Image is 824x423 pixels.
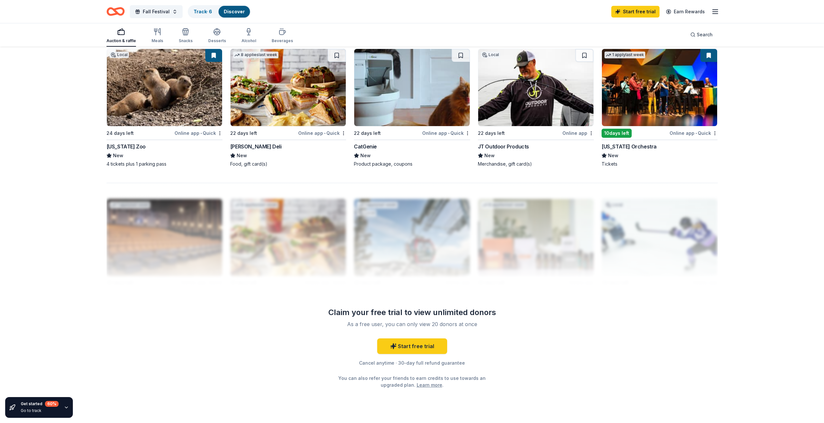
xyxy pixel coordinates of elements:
div: CatGenie [354,143,377,150]
div: [US_STATE] Orchestra [602,143,657,150]
div: Food, gift card(s) [230,161,346,167]
div: Meals [152,38,163,43]
div: Online app Quick [670,129,717,137]
div: Auction & raffle [107,38,136,43]
span: Fall Festival [143,8,170,16]
div: Get started [21,401,59,407]
span: New [484,152,495,159]
div: 1 apply last week [604,52,645,58]
button: Search [685,28,718,41]
img: Image for McAlister's Deli [231,49,346,126]
div: JT Outdoor Products [478,143,529,150]
div: Online app Quick [175,129,222,137]
div: Merchandise, gift card(s) [478,161,594,167]
a: Start free trial [611,6,660,18]
div: Online app Quick [298,129,346,137]
a: Image for Minnesota ZooLocal24 days leftOnline app•Quick[US_STATE] ZooNew4 tickets plus 1 parking... [107,49,222,167]
img: Image for CatGenie [354,49,469,126]
a: Image for JT Outdoor ProductsLocal22 days leftOnline appJT Outdoor ProductsNewMerchandise, gift c... [478,49,594,167]
div: 22 days left [354,129,381,137]
button: Desserts [208,25,226,47]
div: Online app Quick [422,129,470,137]
button: Alcohol [242,25,256,47]
div: 10 days left [602,129,632,138]
span: • [200,131,202,136]
div: Snacks [179,38,193,43]
div: 8 applies last week [233,52,278,58]
div: Desserts [208,38,226,43]
button: Track· 6Discover [188,5,251,18]
span: New [237,152,247,159]
span: • [324,131,325,136]
a: Learn more [417,382,442,388]
div: You can also refer your friends to earn credits to use towards an upgraded plan. . [337,375,487,388]
a: Start free trial [377,338,447,354]
div: 22 days left [478,129,505,137]
a: Home [107,4,125,19]
a: Image for McAlister's Deli8 applieslast week22 days leftOnline app•Quick[PERSON_NAME] DeliNewFood... [230,49,346,167]
button: Fall Festival [130,5,183,18]
a: Image for CatGenie22 days leftOnline app•QuickCatGenieNewProduct package, coupons [354,49,470,167]
div: [PERSON_NAME] Deli [230,143,282,150]
span: • [448,131,449,136]
div: Claim your free trial to view unlimited donors [319,307,505,318]
div: 60 % [45,401,59,407]
button: Meals [152,25,163,47]
div: Tickets [602,161,717,167]
a: Image for Minnesota Orchestra1 applylast week10days leftOnline app•Quick[US_STATE] OrchestraNewTi... [602,49,717,167]
a: Earn Rewards [662,6,709,18]
div: 24 days left [107,129,134,137]
div: Local [109,52,129,58]
span: Search [697,31,713,39]
div: Beverages [272,38,293,43]
div: 22 days left [230,129,257,137]
div: 4 tickets plus 1 parking pass [107,161,222,167]
div: As a free user, you can only view 20 donors at once [327,320,498,328]
div: [US_STATE] Zoo [107,143,146,150]
button: Auction & raffle [107,25,136,47]
span: New [360,152,371,159]
button: Beverages [272,25,293,47]
span: New [113,152,123,159]
a: Discover [224,9,245,14]
div: Product package, coupons [354,161,470,167]
div: Cancel anytime · 30-day full refund guarantee [319,359,505,367]
div: Go to track [21,408,59,413]
div: Online app [562,129,594,137]
span: • [696,131,697,136]
div: Local [481,52,500,58]
div: Alcohol [242,38,256,43]
img: Image for Minnesota Orchestra [602,49,717,126]
button: Snacks [179,25,193,47]
img: Image for Minnesota Zoo [107,49,222,126]
span: New [608,152,618,159]
a: Track· 6 [194,9,212,14]
img: Image for JT Outdoor Products [478,49,593,126]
